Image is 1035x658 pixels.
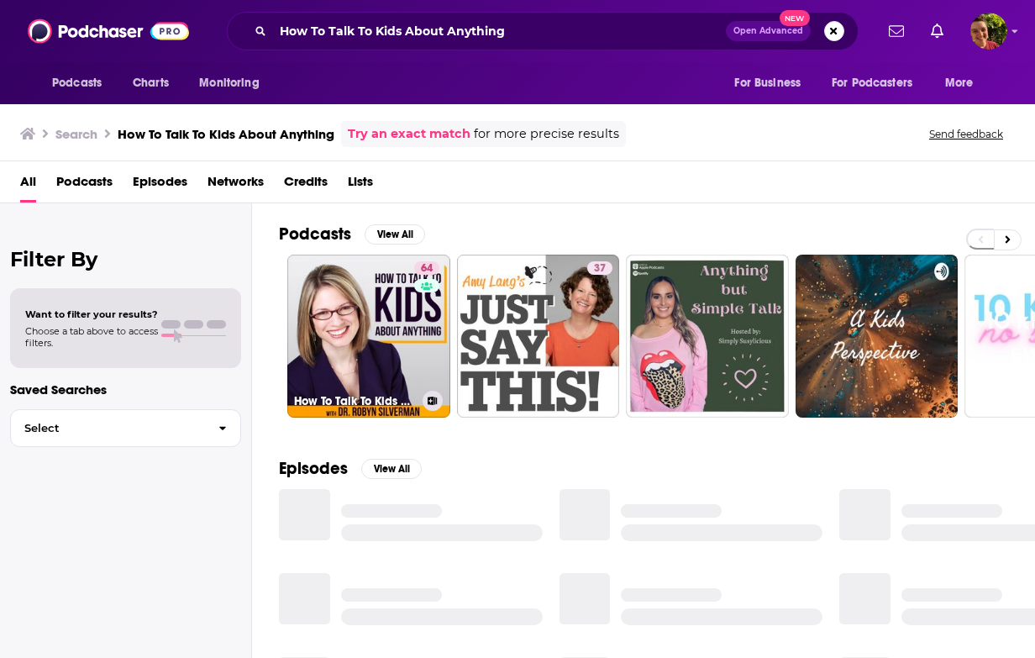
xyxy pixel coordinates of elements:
button: Send feedback [924,127,1008,141]
a: Networks [208,168,264,203]
a: All [20,168,36,203]
span: For Business [734,71,801,95]
input: Search podcasts, credits, & more... [273,18,726,45]
a: Charts [122,67,179,99]
a: Podcasts [56,168,113,203]
span: For Podcasters [832,71,912,95]
span: More [945,71,974,95]
button: View All [365,224,425,245]
a: Show notifications dropdown [882,17,911,45]
button: open menu [722,67,822,99]
div: Search podcasts, credits, & more... [227,12,859,50]
span: Podcasts [52,71,102,95]
p: Saved Searches [10,382,241,397]
button: Select [10,409,241,447]
a: PodcastsView All [279,224,425,245]
span: Want to filter your results? [25,308,158,320]
a: Episodes [133,168,187,203]
span: New [780,10,810,26]
h3: How To Talk To Kids About Anything [294,394,416,408]
a: Try an exact match [348,124,470,144]
a: 37 [587,261,612,275]
span: 37 [594,261,606,277]
span: Choose a tab above to access filters. [25,325,158,349]
a: Credits [284,168,328,203]
span: Open Advanced [733,27,803,35]
span: for more precise results [474,124,619,144]
span: Logged in as Marz [970,13,1007,50]
button: Open AdvancedNew [726,21,811,41]
a: Show notifications dropdown [924,17,950,45]
button: open menu [933,67,995,99]
a: EpisodesView All [279,458,422,479]
a: 64How To Talk To Kids About Anything [287,255,450,418]
h3: Search [55,126,97,142]
button: open menu [187,67,281,99]
span: Select [11,423,205,434]
span: Monitoring [199,71,259,95]
button: open menu [821,67,937,99]
span: 64 [421,261,433,277]
h2: Podcasts [279,224,351,245]
h2: Episodes [279,458,348,479]
a: 37 [457,255,620,418]
h2: Filter By [10,247,241,271]
h3: How To Talk To Kids About Anything [118,126,334,142]
button: Show profile menu [970,13,1007,50]
img: User Profile [970,13,1007,50]
a: 64 [414,261,439,275]
a: Lists [348,168,373,203]
span: Charts [133,71,169,95]
button: open menu [40,67,123,99]
button: View All [361,459,422,479]
img: Podchaser - Follow, Share and Rate Podcasts [28,15,189,47]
